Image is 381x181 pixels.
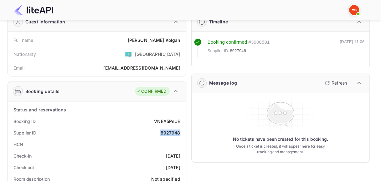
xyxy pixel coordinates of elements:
[340,39,364,57] div: [DATE] 11:06
[14,5,53,15] img: LiteAPI Logo
[25,18,65,25] div: Guest information
[166,164,180,171] div: [DATE]
[13,65,24,71] div: Email
[209,80,237,86] div: Message log
[349,5,359,15] img: Yandex Support
[135,51,180,57] div: [GEOGRAPHIC_DATA]
[13,118,36,125] div: Booking ID
[13,130,36,136] div: Supplier ID
[13,141,23,148] div: HCN
[209,18,228,25] div: Timeline
[13,37,33,43] div: Full name
[208,48,229,54] span: Supplier ID:
[13,164,34,171] div: Check out
[103,65,180,71] div: [EMAIL_ADDRESS][DOMAIN_NAME]
[125,48,132,60] span: United States
[13,51,36,57] div: Nationality
[248,39,270,46] div: # 3908581
[166,153,180,159] div: [DATE]
[230,48,246,54] span: 8927948
[233,144,328,155] p: Once a ticket is created, it will appear here for easy tracking and management.
[154,118,180,125] div: VNEA5PeUE
[208,39,247,46] div: Booking confirmed
[13,106,66,113] div: Status and reservations
[233,136,328,142] p: No tickets have been created for this booking.
[321,78,349,88] button: Refresh
[25,88,59,95] div: Booking details
[160,130,180,136] div: 8927948
[13,153,32,159] div: Check-in
[136,88,166,95] div: CONFIRMED
[127,37,180,43] div: [PERSON_NAME] Kolgan
[332,80,347,86] p: Refresh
